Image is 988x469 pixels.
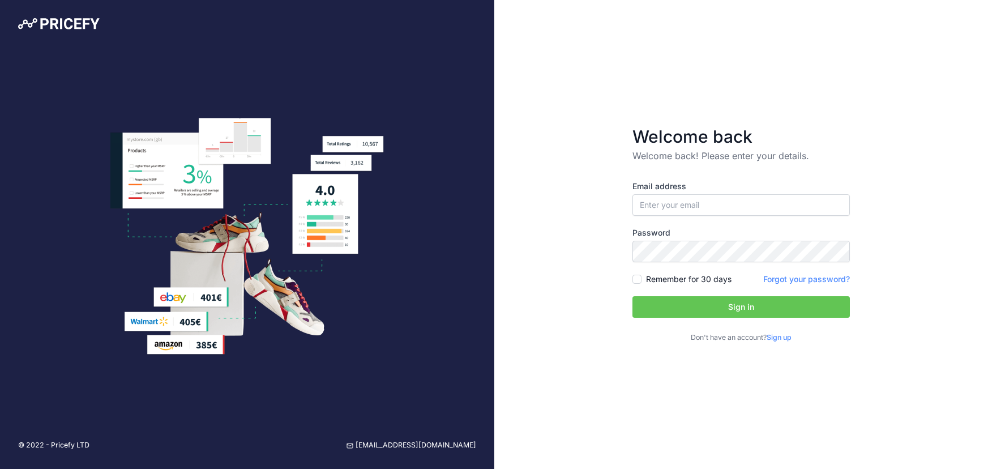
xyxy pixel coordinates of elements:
[18,440,89,451] p: © 2022 - Pricefy LTD
[347,440,476,451] a: [EMAIL_ADDRESS][DOMAIN_NAME]
[632,126,850,147] h3: Welcome back
[767,333,792,342] a: Sign up
[632,149,850,163] p: Welcome back! Please enter your details.
[632,194,850,216] input: Enter your email
[632,227,850,238] label: Password
[632,296,850,318] button: Sign in
[632,181,850,192] label: Email address
[632,332,850,343] p: Don't have an account?
[763,274,850,284] a: Forgot your password?
[18,18,100,29] img: Pricefy
[646,274,732,285] label: Remember for 30 days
